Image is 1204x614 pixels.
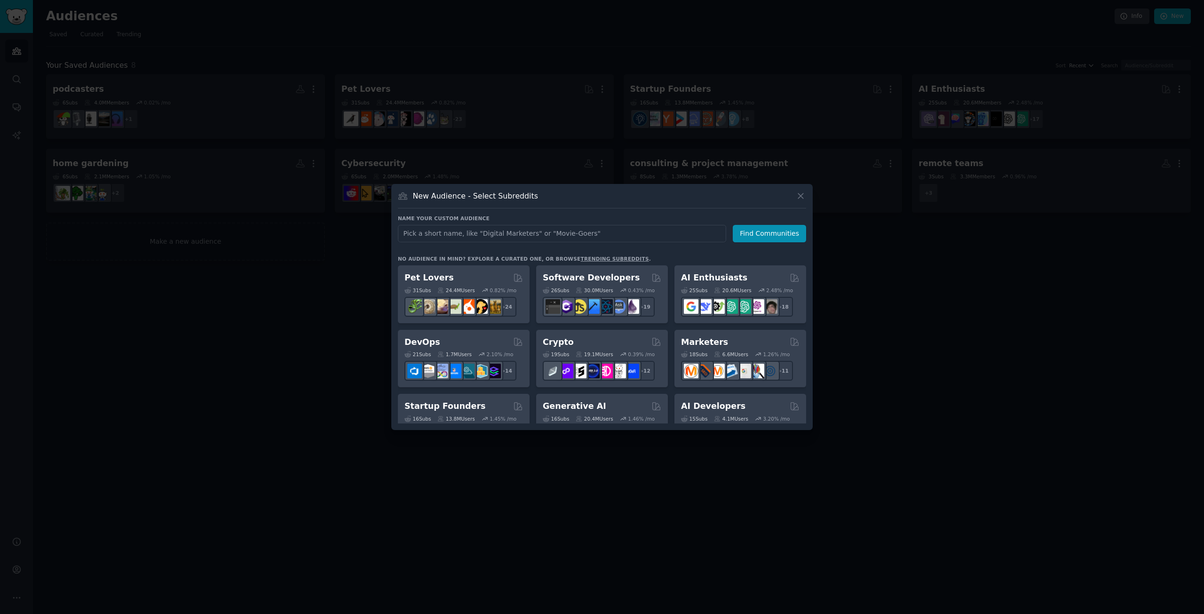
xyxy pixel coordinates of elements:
[766,287,793,294] div: 2.48 % /mo
[576,415,613,422] div: 20.4M Users
[773,297,793,317] div: + 18
[404,272,454,284] h2: Pet Lovers
[559,364,573,378] img: 0xPolygon
[398,255,651,262] div: No audience in mind? Explore a curated one, or browse .
[733,225,806,242] button: Find Communities
[697,364,712,378] img: bigseo
[681,336,728,348] h2: Marketers
[404,336,440,348] h2: DevOps
[437,287,475,294] div: 24.4M Users
[710,364,725,378] img: AskMarketing
[710,299,725,314] img: AItoolsCatalog
[625,299,639,314] img: elixir
[635,361,655,381] div: + 12
[681,287,707,294] div: 25 Sub s
[684,364,698,378] img: content_marketing
[681,415,707,422] div: 15 Sub s
[773,361,793,381] div: + 11
[572,299,586,314] img: learnjavascript
[437,351,472,358] div: 1.7M Users
[420,364,435,378] img: AWS_Certified_Experts
[543,272,640,284] h2: Software Developers
[460,364,475,378] img: platformengineering
[763,364,777,378] img: OnlineMarketing
[407,364,422,378] img: azuredevops
[576,287,613,294] div: 30.0M Users
[559,299,573,314] img: csharp
[763,415,790,422] div: 3.20 % /mo
[543,415,569,422] div: 16 Sub s
[723,299,738,314] img: chatgpt_promptDesign
[681,272,747,284] h2: AI Enthusiasts
[487,351,514,358] div: 2.10 % /mo
[737,299,751,314] img: chatgpt_prompts_
[628,287,655,294] div: 0.43 % /mo
[737,364,751,378] img: googleads
[543,351,569,358] div: 19 Sub s
[473,364,488,378] img: aws_cdk
[447,364,461,378] img: DevOpsLinks
[763,351,790,358] div: 1.26 % /mo
[714,351,748,358] div: 6.6M Users
[714,287,751,294] div: 20.6M Users
[585,299,600,314] img: iOSProgramming
[404,400,485,412] h2: Startup Founders
[497,361,516,381] div: + 14
[546,299,560,314] img: software
[611,299,626,314] img: AskComputerScience
[490,287,516,294] div: 0.82 % /mo
[723,364,738,378] img: Emailmarketing
[404,415,431,422] div: 16 Sub s
[473,299,488,314] img: PetAdvice
[413,191,538,201] h3: New Audience - Select Subreddits
[434,299,448,314] img: leopardgeckos
[420,299,435,314] img: ballpython
[543,400,606,412] h2: Generative AI
[447,299,461,314] img: turtle
[628,415,655,422] div: 1.46 % /mo
[486,364,501,378] img: PlatformEngineers
[543,336,574,348] h2: Crypto
[437,415,475,422] div: 13.8M Users
[407,299,422,314] img: herpetology
[434,364,448,378] img: Docker_DevOps
[750,299,764,314] img: OpenAIDev
[398,225,726,242] input: Pick a short name, like "Digital Marketers" or "Movie-Goers"
[681,400,745,412] h2: AI Developers
[543,287,569,294] div: 26 Sub s
[486,299,501,314] img: dogbreed
[625,364,639,378] img: defi_
[714,415,748,422] div: 4.1M Users
[763,299,777,314] img: ArtificalIntelligence
[580,256,649,262] a: trending subreddits
[598,299,613,314] img: reactnative
[635,297,655,317] div: + 19
[750,364,764,378] img: MarketingResearch
[404,287,431,294] div: 31 Sub s
[697,299,712,314] img: DeepSeek
[460,299,475,314] img: cockatiel
[611,364,626,378] img: CryptoNews
[497,297,516,317] div: + 24
[576,351,613,358] div: 19.1M Users
[684,299,698,314] img: GoogleGeminiAI
[585,364,600,378] img: web3
[404,351,431,358] div: 21 Sub s
[398,215,806,222] h3: Name your custom audience
[628,351,655,358] div: 0.39 % /mo
[681,351,707,358] div: 18 Sub s
[546,364,560,378] img: ethfinance
[572,364,586,378] img: ethstaker
[490,415,516,422] div: 1.45 % /mo
[598,364,613,378] img: defiblockchain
